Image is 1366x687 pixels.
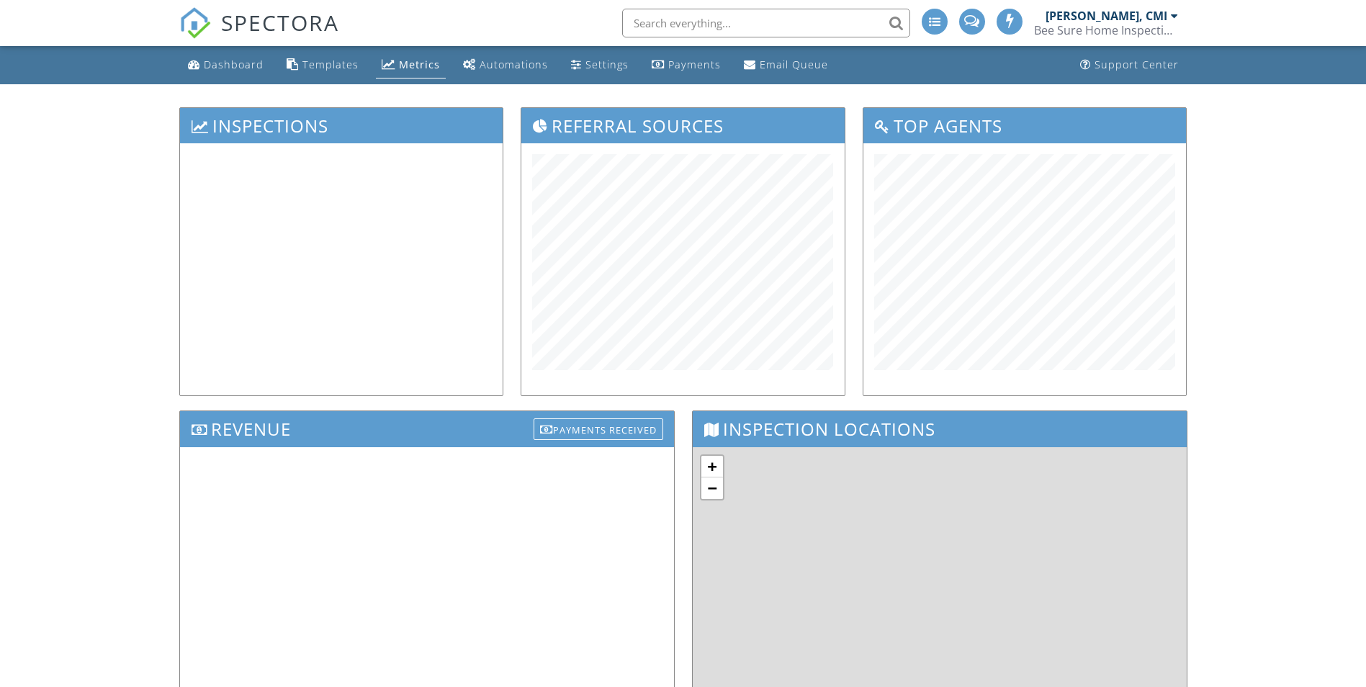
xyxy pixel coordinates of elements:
h3: Inspections [180,108,503,143]
div: Email Queue [760,58,828,71]
a: Zoom in [701,456,723,477]
a: Zoom out [701,477,723,499]
input: Search everything... [622,9,910,37]
a: Templates [281,52,364,78]
div: Automations [480,58,548,71]
a: Automations (Advanced) [457,52,554,78]
div: Payments Received [534,418,663,440]
h3: Referral Sources [521,108,845,143]
div: Dashboard [204,58,264,71]
a: Payments [646,52,727,78]
div: Payments [668,58,721,71]
h3: Inspection Locations [693,411,1187,446]
div: Bee Sure Home Inspection Svcs. [1034,23,1178,37]
span: SPECTORA [221,7,339,37]
a: Payments Received [534,415,663,439]
a: Email Queue [738,52,834,78]
h3: Revenue [180,411,674,446]
h3: Top Agents [863,108,1187,143]
a: SPECTORA [179,19,339,50]
a: Dashboard [182,52,269,78]
a: Support Center [1074,52,1185,78]
div: Settings [585,58,629,71]
a: Settings [565,52,634,78]
img: The Best Home Inspection Software - Spectora [179,7,211,39]
div: Support Center [1095,58,1179,71]
div: [PERSON_NAME], CMI [1046,9,1167,23]
div: Metrics [399,58,440,71]
a: Metrics [376,52,446,78]
div: Templates [302,58,359,71]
